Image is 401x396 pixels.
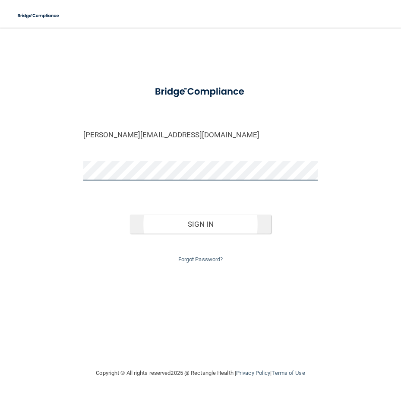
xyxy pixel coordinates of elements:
img: bridge_compliance_login_screen.278c3ca4.svg [145,79,256,104]
a: Forgot Password? [178,256,223,263]
iframe: Drift Widget Chat Controller [358,336,391,369]
div: Copyright © All rights reserved 2025 @ Rectangle Health | | [43,359,358,387]
input: Email [83,125,318,144]
a: Terms of Use [272,370,305,376]
button: Sign In [130,215,271,234]
img: bridge_compliance_login_screen.278c3ca4.svg [13,7,64,25]
a: Privacy Policy [236,370,270,376]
